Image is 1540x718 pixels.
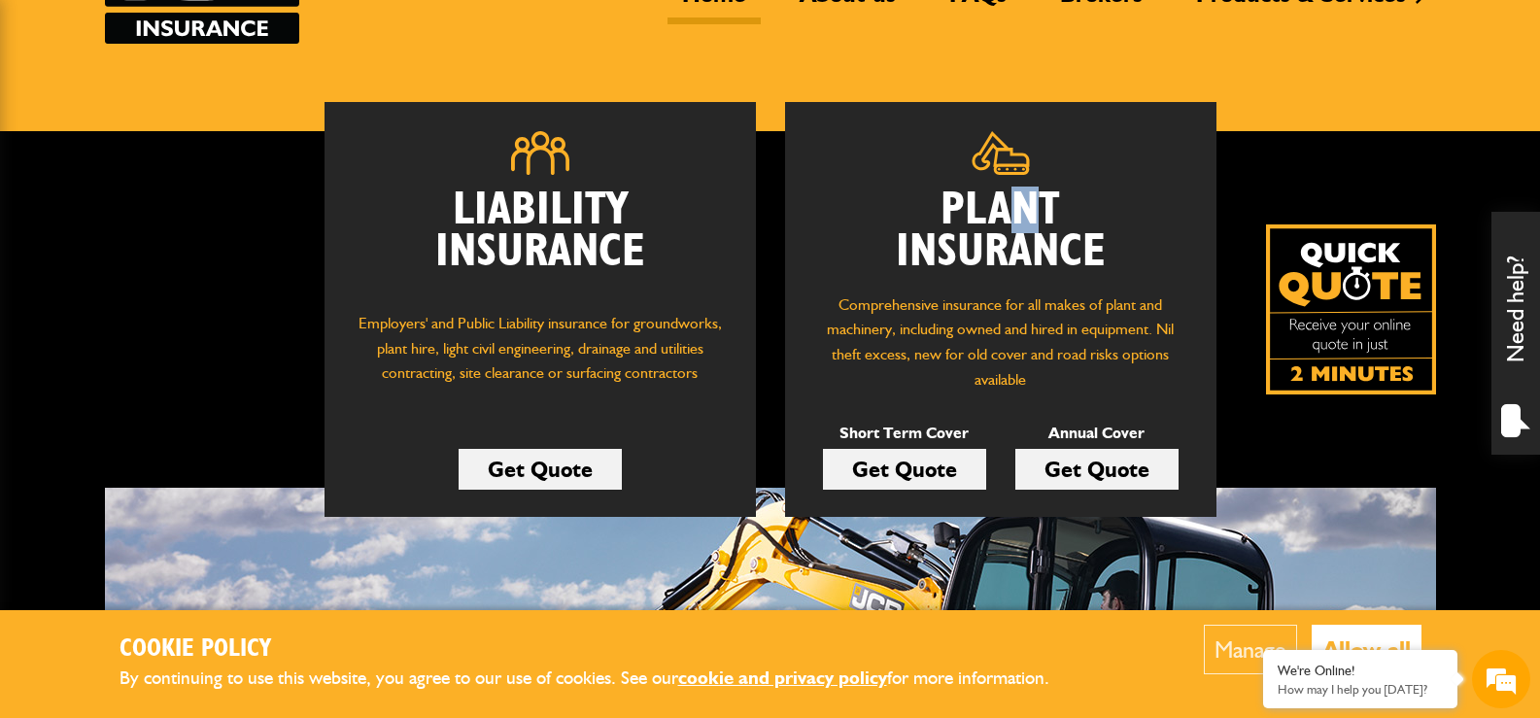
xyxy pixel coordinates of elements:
p: Employers' and Public Liability insurance for groundworks, plant hire, light civil engineering, d... [354,311,727,404]
input: Enter your email address [25,237,355,280]
p: By continuing to use this website, you agree to our use of cookies. See our for more information. [120,664,1081,694]
p: Comprehensive insurance for all makes of plant and machinery, including owned and hired in equipm... [814,292,1187,392]
h2: Liability Insurance [354,189,727,292]
a: Get Quote [459,449,622,490]
a: Get Quote [823,449,986,490]
div: We're Online! [1278,663,1443,679]
img: Quick Quote [1266,224,1436,394]
h2: Plant Insurance [814,189,1187,273]
input: Enter your phone number [25,294,355,337]
p: Short Term Cover [823,421,986,446]
a: Get your insurance quote isn just 2-minutes [1266,224,1436,394]
button: Manage [1204,625,1297,674]
input: Enter your last name [25,180,355,222]
textarea: Type your message and hit 'Enter' [25,352,355,548]
a: Get Quote [1015,449,1179,490]
img: d_20077148190_company_1631870298795_20077148190 [33,108,82,135]
p: How may I help you today? [1278,682,1443,697]
div: Chat with us now [101,109,326,134]
em: Start Chat [264,564,353,591]
p: Annual Cover [1015,421,1179,446]
div: Minimize live chat window [319,10,365,56]
h2: Cookie Policy [120,634,1081,665]
button: Allow all [1312,625,1421,674]
div: Need help? [1491,212,1540,455]
a: cookie and privacy policy [678,667,887,689]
